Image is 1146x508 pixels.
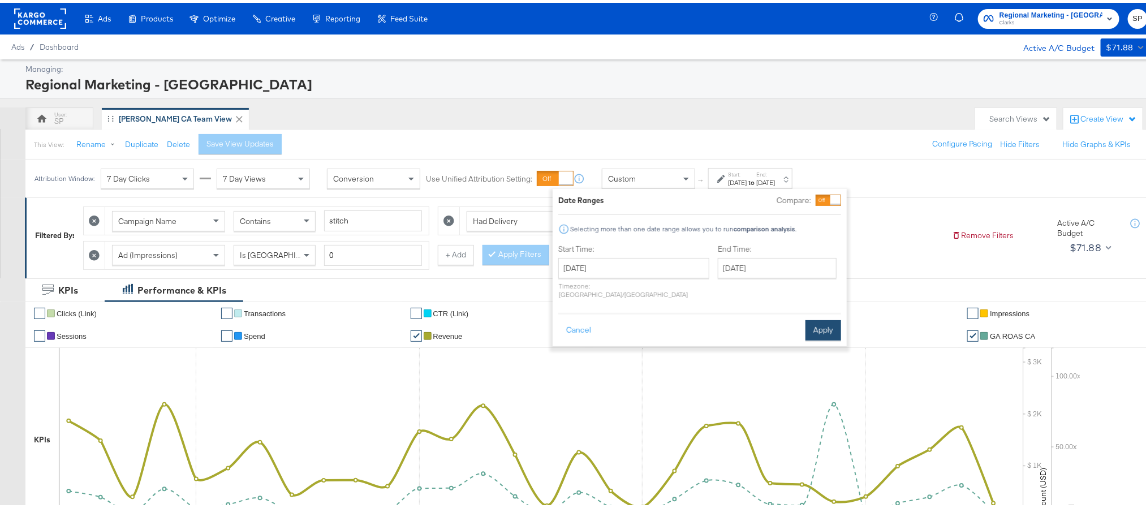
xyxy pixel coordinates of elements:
[118,247,178,257] span: Ad (Impressions)
[924,131,1000,152] button: Configure Pacing
[324,208,422,229] input: Enter a search term
[125,136,158,147] button: Duplicate
[240,247,326,257] span: Is [GEOGRAPHIC_DATA]
[333,171,374,181] span: Conversion
[34,172,95,180] div: Attribution Window:
[558,317,599,338] button: Cancel
[1132,10,1143,23] span: SP
[40,40,79,49] a: Dashboard
[390,11,428,20] span: Feed Suite
[141,11,173,20] span: Products
[473,213,518,223] span: Had Delivery
[244,307,286,315] span: Transactions
[1000,136,1040,147] button: Hide Filters
[223,171,266,181] span: 7 Day Views
[137,281,226,294] div: Performance & KPIs
[558,192,604,203] div: Date Ranges
[244,329,265,338] span: Spend
[325,11,360,20] span: Reporting
[1012,36,1095,53] div: Active A/C Budget
[58,281,78,294] div: KPIs
[558,241,709,252] label: Start Time:
[747,175,756,184] strong: to
[1070,236,1101,253] div: $71.88
[728,168,747,175] label: Start:
[411,305,422,316] a: ✔
[35,227,75,238] div: Filtered By:
[608,171,636,181] span: Custom
[433,329,463,338] span: Revenue
[734,222,795,230] strong: comparison analysis
[34,137,64,147] div: This View:
[728,175,747,184] div: [DATE]
[98,11,111,20] span: Ads
[1080,111,1137,122] div: Create View
[34,305,45,316] a: ✔
[426,171,532,182] label: Use Unified Attribution Setting:
[1062,136,1131,147] button: Hide Graphs & KPIs
[25,72,1145,91] div: Regional Marketing - [GEOGRAPHIC_DATA]
[265,11,295,20] span: Creative
[967,328,979,339] a: ✔
[952,227,1014,238] button: Remove Filters
[55,113,64,124] div: SP
[25,61,1145,72] div: Managing:
[570,222,797,230] div: Selecting more than one date range allows you to run .
[433,307,469,315] span: CTR (Link)
[990,307,1029,315] span: Impressions
[24,40,40,49] span: /
[118,213,176,223] span: Campaign Name
[221,328,232,339] a: ✔
[107,113,114,119] div: Drag to reorder tab
[989,111,1051,122] div: Search Views
[990,329,1035,338] span: GA ROAS CA
[718,241,841,252] label: End Time:
[203,11,235,20] span: Optimize
[411,328,422,339] a: ✔
[1057,215,1119,236] div: Active A/C Budget
[221,305,232,316] a: ✔
[777,192,811,203] label: Compare:
[34,328,45,339] a: ✔
[57,329,87,338] span: Sessions
[756,168,775,175] label: End:
[324,242,422,263] input: Enter a number
[119,111,232,122] div: [PERSON_NAME] CA Team View
[11,40,24,49] span: Ads
[1065,236,1114,254] button: $71.88
[107,171,150,181] span: 7 Day Clicks
[999,16,1102,25] span: Clarks
[1106,38,1134,52] div: $71.88
[558,279,709,296] p: Timezone: [GEOGRAPHIC_DATA]/[GEOGRAPHIC_DATA]
[696,176,707,180] span: ↑
[438,242,474,262] button: + Add
[967,305,979,316] a: ✔
[978,6,1119,26] button: Regional Marketing - [GEOGRAPHIC_DATA]Clarks
[34,432,50,442] div: KPIs
[167,136,190,147] button: Delete
[57,307,97,315] span: Clicks (Link)
[240,213,271,223] span: Contains
[999,7,1102,19] span: Regional Marketing - [GEOGRAPHIC_DATA]
[68,132,127,152] button: Rename
[756,175,775,184] div: [DATE]
[805,317,841,338] button: Apply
